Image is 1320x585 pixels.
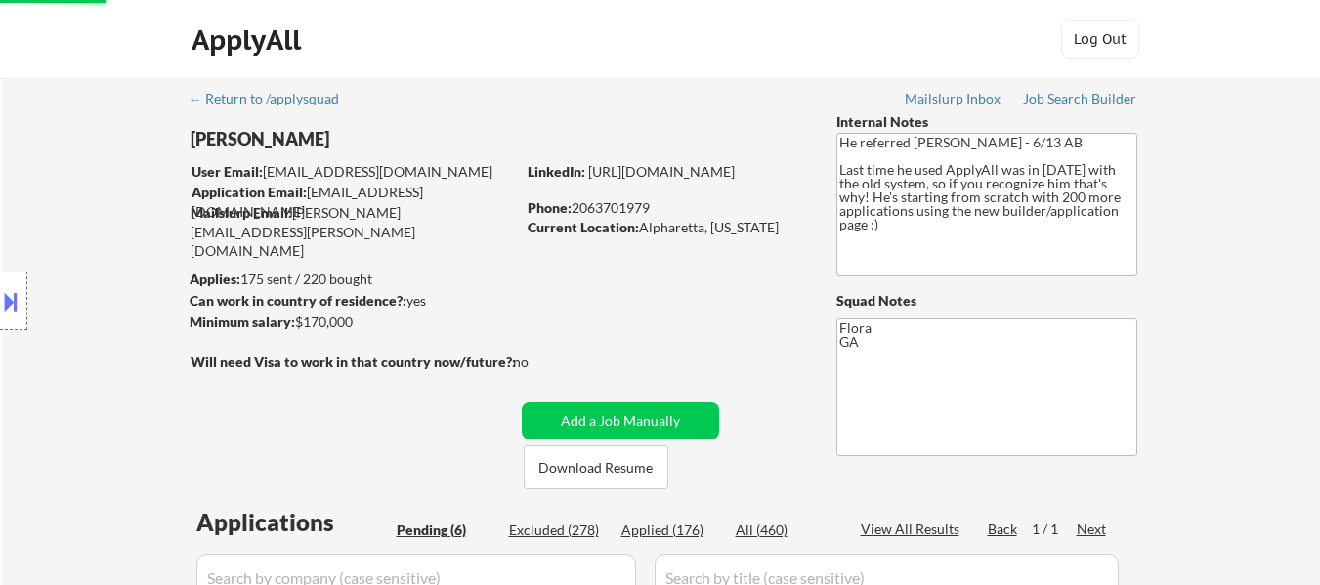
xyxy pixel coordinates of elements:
div: no [513,353,569,372]
div: Squad Notes [836,291,1137,311]
div: [EMAIL_ADDRESS][DOMAIN_NAME] [192,162,515,182]
div: [EMAIL_ADDRESS][DOMAIN_NAME] [192,183,515,221]
div: Excluded (278) [509,521,607,540]
a: [URL][DOMAIN_NAME] [588,163,735,180]
div: Alpharetta, [US_STATE] [528,218,804,237]
a: Mailslurp Inbox [905,91,1002,110]
div: All (460) [736,521,833,540]
div: 175 sent / 220 bought [190,270,515,289]
button: Add a Job Manually [522,402,719,439]
div: Back [988,520,1019,539]
div: ApplyAll [192,23,307,57]
strong: Will need Visa to work in that country now/future?: [191,354,516,370]
div: Internal Notes [836,112,1137,132]
div: [PERSON_NAME] [191,127,592,151]
button: Download Resume [524,445,668,489]
div: 2063701979 [528,198,804,218]
strong: Phone: [528,199,572,216]
div: View All Results [861,520,965,539]
div: 1 / 1 [1032,520,1077,539]
strong: LinkedIn: [528,163,585,180]
div: ← Return to /applysquad [189,92,358,105]
div: Pending (6) [397,521,494,540]
div: Next [1077,520,1108,539]
button: Log Out [1061,20,1139,59]
div: [PERSON_NAME][EMAIL_ADDRESS][PERSON_NAME][DOMAIN_NAME] [191,203,515,261]
div: Applications [196,511,390,534]
div: Mailslurp Inbox [905,92,1002,105]
a: ← Return to /applysquad [189,91,358,110]
div: Job Search Builder [1023,92,1137,105]
strong: Current Location: [528,219,639,235]
div: Applied (176) [621,521,719,540]
div: $170,000 [190,313,515,332]
a: Job Search Builder [1023,91,1137,110]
